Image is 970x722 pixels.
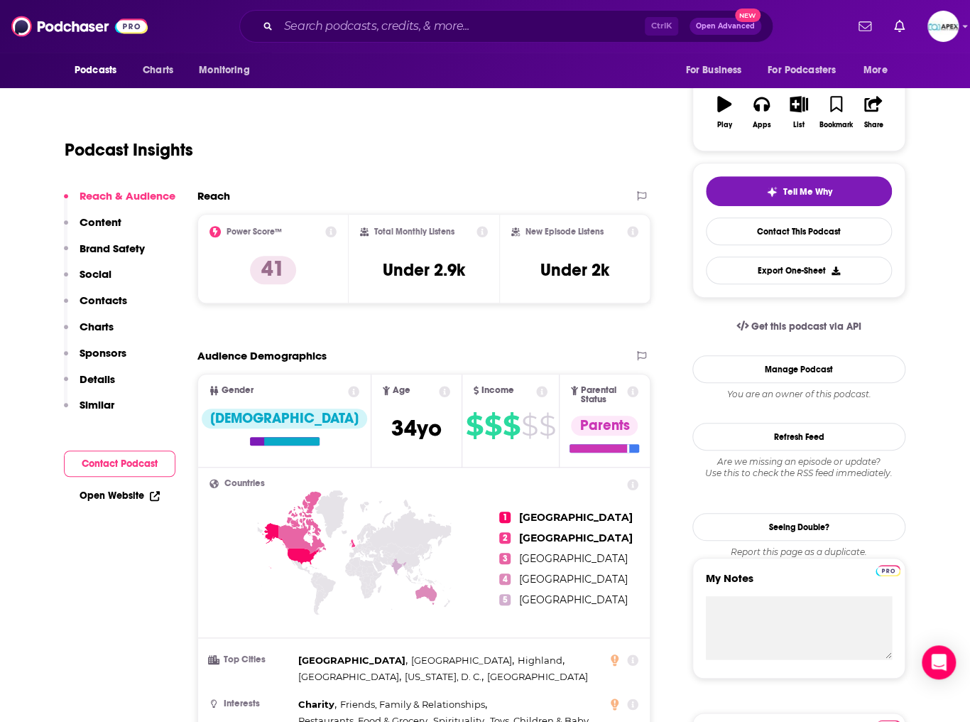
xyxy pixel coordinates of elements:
[863,121,883,129] div: Share
[499,553,511,564] span: 3
[340,699,485,710] span: Friends, Family & Relationships
[189,57,268,84] button: open menu
[518,654,562,666] span: Highland
[706,176,892,206] button: tell me why sparkleTell Me Why
[675,57,759,84] button: open menu
[876,565,900,576] img: Podchaser Pro
[692,513,905,541] a: Seeing Double?
[581,386,625,404] span: Parental Status
[922,645,956,679] div: Open Intercom Messenger
[481,386,514,395] span: Income
[340,696,487,713] span: ,
[685,60,741,80] span: For Business
[199,60,249,80] span: Monitoring
[64,242,145,268] button: Brand Safety
[927,11,959,42] img: User Profile
[298,669,401,685] span: ,
[521,414,538,437] span: $
[499,594,511,605] span: 5
[876,563,900,576] a: Pro website
[499,532,511,544] span: 2
[298,654,405,666] span: [GEOGRAPHIC_DATA]
[692,389,905,400] div: You are an owner of this podcast.
[706,217,892,245] a: Contact This Podcast
[519,552,628,565] span: [GEOGRAPHIC_DATA]
[75,60,116,80] span: Podcasts
[80,490,160,502] a: Open Website
[411,654,512,666] span: [GEOGRAPHIC_DATA]
[888,14,910,38] a: Show notifications dropdown
[411,652,514,669] span: ,
[819,121,853,129] div: Bookmark
[466,414,483,437] span: $
[209,655,293,664] h3: Top Cities
[239,10,773,43] div: Search podcasts, credits, & more...
[487,671,588,682] span: [GEOGRAPHIC_DATA]
[197,349,327,362] h2: Audience Demographics
[391,414,442,442] span: 34 yo
[793,121,805,129] div: List
[751,320,861,333] span: Get this podcast via API
[540,259,609,281] h3: Under 2k
[518,652,565,669] span: ,
[484,414,501,437] span: $
[133,57,182,84] a: Charts
[692,355,905,383] a: Manage Podcast
[298,699,334,710] span: Charity
[706,87,743,138] button: Play
[539,414,555,437] span: $
[64,189,175,215] button: Reach & Audience
[278,15,645,38] input: Search podcasts, credits, & more...
[766,186,778,198] img: tell me why sparkle
[80,215,121,229] p: Content
[645,17,678,36] span: Ctrl K
[783,186,832,198] span: Tell Me Why
[80,398,114,411] p: Similar
[64,451,175,477] button: Contact Podcast
[80,372,115,386] p: Details
[717,121,732,129] div: Play
[224,479,265,488] span: Countries
[855,87,892,138] button: Share
[853,14,877,38] a: Show notifications dropdown
[405,671,481,682] span: [US_STATE], D. C.
[227,227,282,237] h2: Power Score™
[706,257,892,284] button: Export One-Sheet
[65,139,193,161] h1: Podcast Insights
[298,652,408,669] span: ,
[743,87,780,138] button: Apps
[768,60,836,80] span: For Podcasters
[519,511,633,524] span: [GEOGRAPHIC_DATA]
[64,293,127,320] button: Contacts
[80,346,126,360] p: Sponsors
[519,593,628,606] span: [GEOGRAPHIC_DATA]
[11,13,148,40] a: Podchaser - Follow, Share and Rate Podcasts
[298,671,399,682] span: [GEOGRAPHIC_DATA]
[222,386,254,395] span: Gender
[202,409,367,429] div: [DEMOGRAPHIC_DATA]
[209,699,293,708] h3: Interests
[692,423,905,451] button: Refresh Feed
[383,259,465,281] h3: Under 2.9k
[503,414,520,437] span: $
[692,456,905,479] div: Are we missing an episode or update? Use this to check the RSS feed immediately.
[817,87,854,138] button: Bookmark
[927,11,959,42] span: Logged in as Apex
[499,573,511,585] span: 4
[758,57,856,84] button: open menu
[696,23,755,30] span: Open Advanced
[80,293,127,307] p: Contacts
[706,571,892,596] label: My Notes
[64,398,114,424] button: Similar
[927,11,959,42] button: Show profile menu
[197,189,230,203] h2: Reach
[725,309,873,344] a: Get this podcast via API
[780,87,817,138] button: List
[854,57,905,84] button: open menu
[753,121,771,129] div: Apps
[499,512,511,523] span: 1
[80,320,114,333] p: Charts
[735,9,761,22] span: New
[80,242,145,255] p: Brand Safety
[690,18,761,35] button: Open AdvancedNew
